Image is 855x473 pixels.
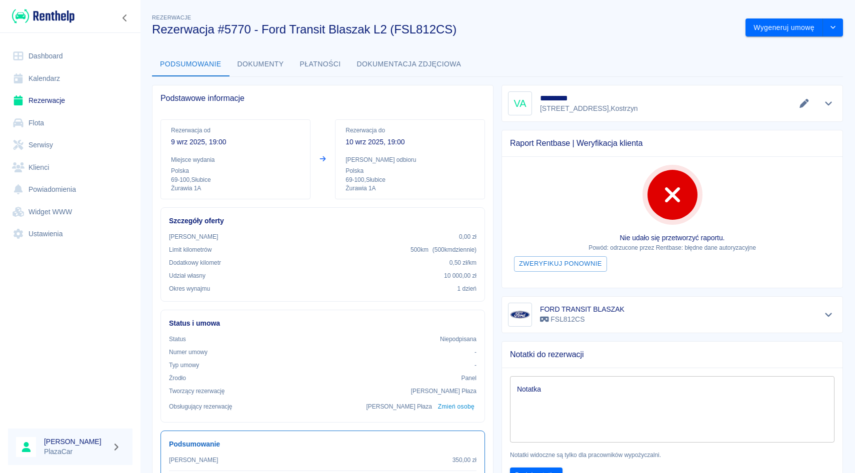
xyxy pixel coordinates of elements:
p: Żurawia 1A [171,184,300,193]
p: [STREET_ADDRESS] , Kostrzyn [540,103,638,114]
p: Tworzący rezerwację [169,387,224,396]
h6: Podsumowanie [169,439,476,450]
p: Żrodło [169,374,186,383]
p: 9 wrz 2025, 19:00 [171,137,300,147]
a: Widget WWW [8,201,132,223]
div: VA [508,91,532,115]
p: 10 wrz 2025, 19:00 [345,137,474,147]
button: Zwiń nawigację [117,11,132,24]
button: Edytuj dane [796,96,812,110]
span: Podstawowe informacje [160,93,485,103]
a: Serwisy [8,134,132,156]
p: Polska [171,166,300,175]
button: Dokumentacja zdjęciowa [349,52,469,76]
p: [PERSON_NAME] odbioru [345,155,474,164]
p: 69-100 , Słubice [171,175,300,184]
button: Dokumenty [229,52,292,76]
p: 0,00 zł [459,232,476,241]
p: Notatki widoczne są tylko dla pracowników wypożyczalni. [510,451,834,460]
span: ( 500 km dziennie ) [432,246,476,253]
img: Image [510,305,530,325]
button: Pokaż szczegóły [820,308,837,322]
h6: Szczegóły oferty [169,216,476,226]
p: Dodatkowy kilometr [169,258,221,267]
img: Renthelp logo [12,8,74,24]
button: Wygeneruj umowę [745,18,823,37]
p: [PERSON_NAME] Płaza [411,387,476,396]
p: Rezerwacja do [345,126,474,135]
h6: FORD TRANSIT BLASZAK [540,304,624,314]
span: Rezerwacje [152,14,191,20]
p: [PERSON_NAME] [169,232,218,241]
p: 69-100 , Słubice [345,175,474,184]
button: Zweryfikuj ponownie [514,256,607,272]
p: 10 000,00 zł [444,271,476,280]
a: Ustawienia [8,223,132,245]
a: Flota [8,112,132,134]
p: Obsługujący rezerwację [169,402,232,411]
p: Typ umowy [169,361,199,370]
a: Kalendarz [8,67,132,90]
p: 350,00 zł [452,456,476,465]
p: 0,50 zł /km [449,258,476,267]
span: Raport Rentbase | Weryfikacja klienta [510,138,834,148]
a: Powiadomienia [8,178,132,201]
p: [PERSON_NAME] [169,456,218,465]
button: Pokaż szczegóły [820,96,837,110]
p: 1 dzień [457,284,476,293]
p: Okres wynajmu [169,284,210,293]
button: Płatności [292,52,349,76]
a: Rezerwacje [8,89,132,112]
p: FSL812CS [540,314,624,325]
p: Numer umowy [169,348,207,357]
p: Panel [461,374,477,383]
p: Status [169,335,186,344]
p: PlazaCar [44,447,108,457]
p: [PERSON_NAME] Płaza [366,402,432,411]
h3: Rezerwacja #5770 - Ford Transit Blaszak L2 (FSL812CS) [152,22,737,36]
p: Żurawia 1A [345,184,474,193]
button: Podsumowanie [152,52,229,76]
a: Klienci [8,156,132,179]
p: Nie udało się przetworzyć raportu. [510,233,834,243]
p: Limit kilometrów [169,245,211,254]
p: - [474,361,476,370]
a: Dashboard [8,45,132,67]
p: Polska [345,166,474,175]
p: Rezerwacja od [171,126,300,135]
p: Powód: odrzucone przez Rentbase: błędne dane autoryzacyjne [510,243,834,252]
p: Udział własny [169,271,205,280]
p: Miejsce wydania [171,155,300,164]
p: Niepodpisana [440,335,476,344]
a: Renthelp logo [8,8,74,24]
h6: [PERSON_NAME] [44,437,108,447]
h6: Status i umowa [169,318,476,329]
span: Notatki do rezerwacji [510,350,834,360]
button: drop-down [823,18,843,37]
p: - [474,348,476,357]
button: Zmień osobę [436,400,476,414]
p: 500 km [410,245,476,254]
